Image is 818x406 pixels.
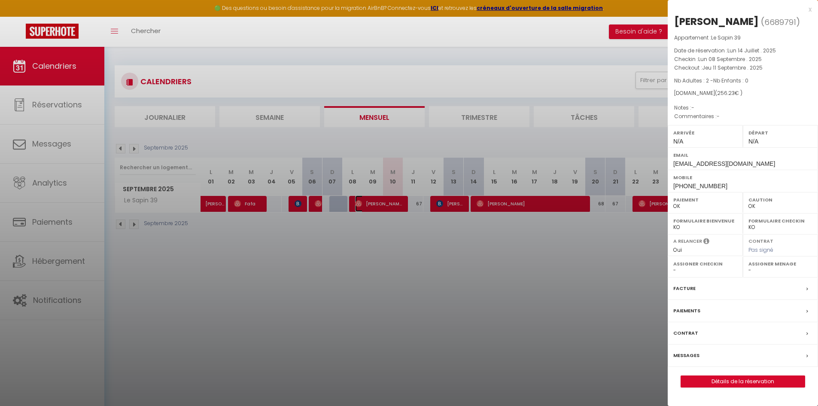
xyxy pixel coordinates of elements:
label: Arrivée [673,128,737,137]
span: ( ) [761,16,800,28]
label: Paiements [673,306,700,315]
label: Email [673,151,812,159]
p: Checkout : [674,64,812,72]
label: Formulaire Checkin [748,217,812,225]
span: Jeu 11 Septembre . 2025 [702,64,763,71]
label: Formulaire Bienvenue [673,217,737,225]
span: N/A [673,138,683,145]
p: Notes : [674,104,812,112]
span: 256.23 [717,89,735,97]
span: Lun 14 Juillet . 2025 [727,47,776,54]
label: Contrat [748,238,773,243]
span: Nb Enfants : 0 [713,77,748,84]
div: [PERSON_NAME] [674,15,759,28]
label: Assigner Menage [748,259,812,268]
span: Lun 08 Septembre . 2025 [698,55,762,63]
span: Le Sapin 39 [711,34,741,41]
label: Messages [673,351,699,360]
label: Caution [748,195,812,204]
span: ( € ) [715,89,742,97]
label: Paiement [673,195,737,204]
span: [EMAIL_ADDRESS][DOMAIN_NAME] [673,160,775,167]
span: [PHONE_NUMBER] [673,183,727,189]
a: Détails de la réservation [681,376,805,387]
button: Ouvrir le widget de chat LiveChat [7,3,33,29]
span: 6689791 [764,17,796,27]
p: Appartement : [674,34,812,42]
label: Contrat [673,329,698,338]
p: Date de réservation : [674,46,812,55]
label: A relancer [673,238,702,245]
span: Pas signé [748,246,773,253]
label: Départ [748,128,812,137]
button: Détails de la réservation [681,375,805,388]
p: Commentaires : [674,112,812,121]
span: - [691,104,694,111]
div: x [668,4,812,15]
label: Assigner Checkin [673,259,737,268]
i: Sélectionner OUI si vous souhaiter envoyer les séquences de messages post-checkout [703,238,709,247]
label: Mobile [673,173,812,182]
label: Facture [673,284,696,293]
span: N/A [748,138,758,145]
p: Checkin : [674,55,812,64]
span: Nb Adultes : 2 - [674,77,748,84]
span: - [717,113,720,120]
div: [DOMAIN_NAME] [674,89,812,98]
